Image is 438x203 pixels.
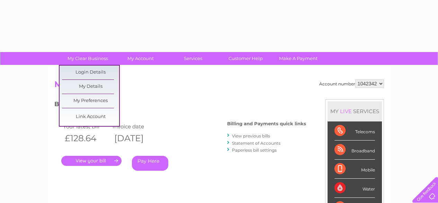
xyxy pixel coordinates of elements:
div: Telecoms [334,121,375,141]
th: £128.64 [61,131,111,145]
a: My Clear Business [59,52,116,65]
a: Login Details [62,66,119,79]
a: Link Account [62,110,119,124]
td: Invoice date [111,122,161,131]
a: My Preferences [62,94,119,108]
a: My Details [62,80,119,94]
a: Statement of Accounts [232,141,280,146]
a: Paperless bill settings [232,147,277,153]
a: My Account [112,52,169,65]
div: Broadband [334,141,375,160]
th: [DATE] [111,131,161,145]
a: . [61,156,122,166]
div: Mobile [334,160,375,179]
a: Make A Payment [270,52,327,65]
div: Water [334,179,375,198]
h3: Bills and Payments [54,99,306,111]
a: Customer Help [217,52,274,65]
h2: My Account [54,79,384,93]
a: Pay Here [132,156,168,171]
div: Account number [319,79,384,88]
a: Services [164,52,222,65]
div: MY SERVICES [328,101,382,121]
a: View previous bills [232,133,270,138]
div: LIVE [339,108,353,115]
h4: Billing and Payments quick links [227,121,306,126]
